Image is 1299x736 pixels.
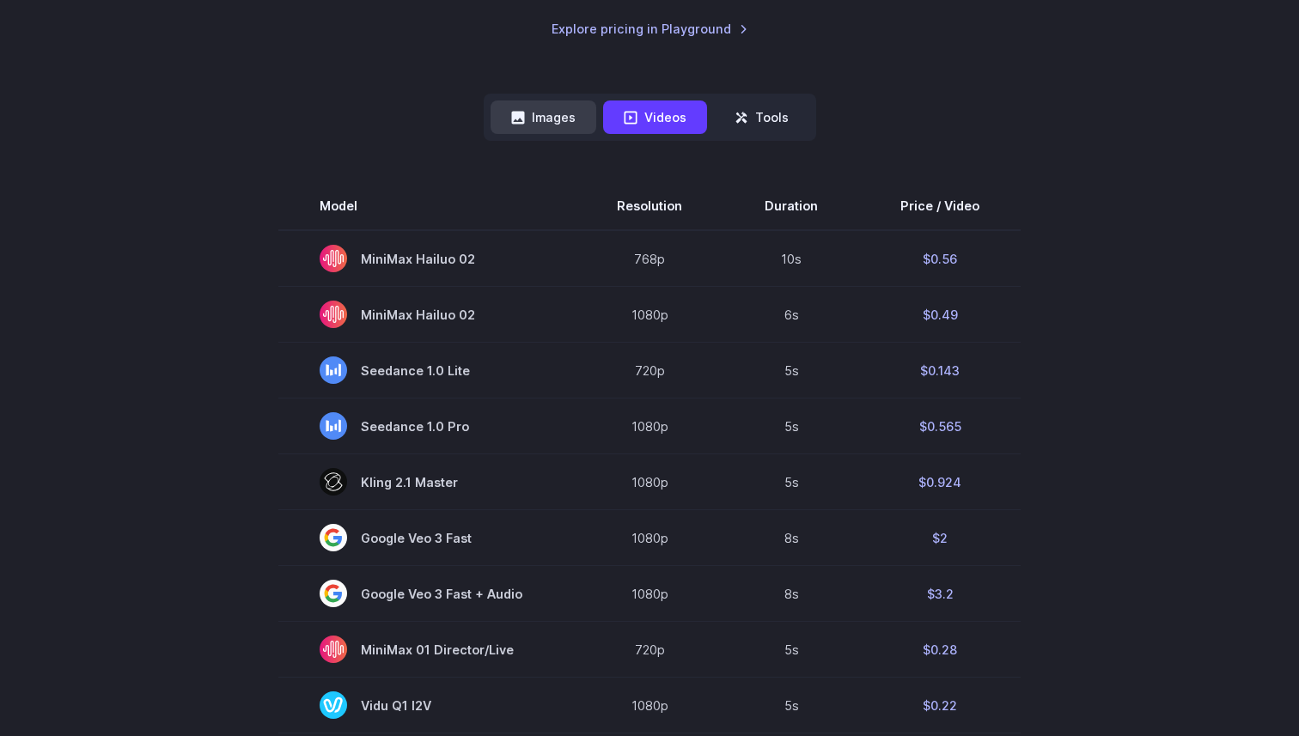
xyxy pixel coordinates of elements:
span: Seedance 1.0 Lite [320,356,534,384]
span: MiniMax 01 Director/Live [320,636,534,663]
button: Tools [714,100,809,134]
a: Explore pricing in Playground [552,19,748,39]
td: $0.49 [859,287,1021,343]
td: $0.56 [859,230,1021,287]
td: 5s [723,343,859,398]
th: Resolution [576,182,723,230]
span: MiniMax Hailuo 02 [320,245,534,272]
td: $0.22 [859,678,1021,733]
td: 1080p [576,678,723,733]
td: 8s [723,510,859,566]
button: Images [491,100,596,134]
td: $0.924 [859,454,1021,510]
td: 8s [723,566,859,622]
td: 5s [723,622,859,678]
td: 1080p [576,566,723,622]
td: 5s [723,454,859,510]
span: Google Veo 3 Fast + Audio [320,580,534,607]
td: 5s [723,398,859,454]
td: 1080p [576,510,723,566]
th: Duration [723,182,859,230]
td: 720p [576,343,723,398]
td: 6s [723,287,859,343]
th: Price / Video [859,182,1021,230]
td: 10s [723,230,859,287]
span: Vidu Q1 I2V [320,691,534,719]
td: 1080p [576,398,723,454]
td: 5s [723,678,859,733]
button: Videos [603,100,707,134]
td: $3.2 [859,566,1021,622]
td: 720p [576,622,723,678]
td: 1080p [576,287,723,343]
span: Seedance 1.0 Pro [320,412,534,440]
td: 1080p [576,454,723,510]
span: Kling 2.1 Master [320,468,534,496]
td: $2 [859,510,1021,566]
td: $0.28 [859,622,1021,678]
span: Google Veo 3 Fast [320,524,534,551]
td: 768p [576,230,723,287]
td: $0.565 [859,398,1021,454]
span: MiniMax Hailuo 02 [320,301,534,328]
th: Model [278,182,576,230]
td: $0.143 [859,343,1021,398]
